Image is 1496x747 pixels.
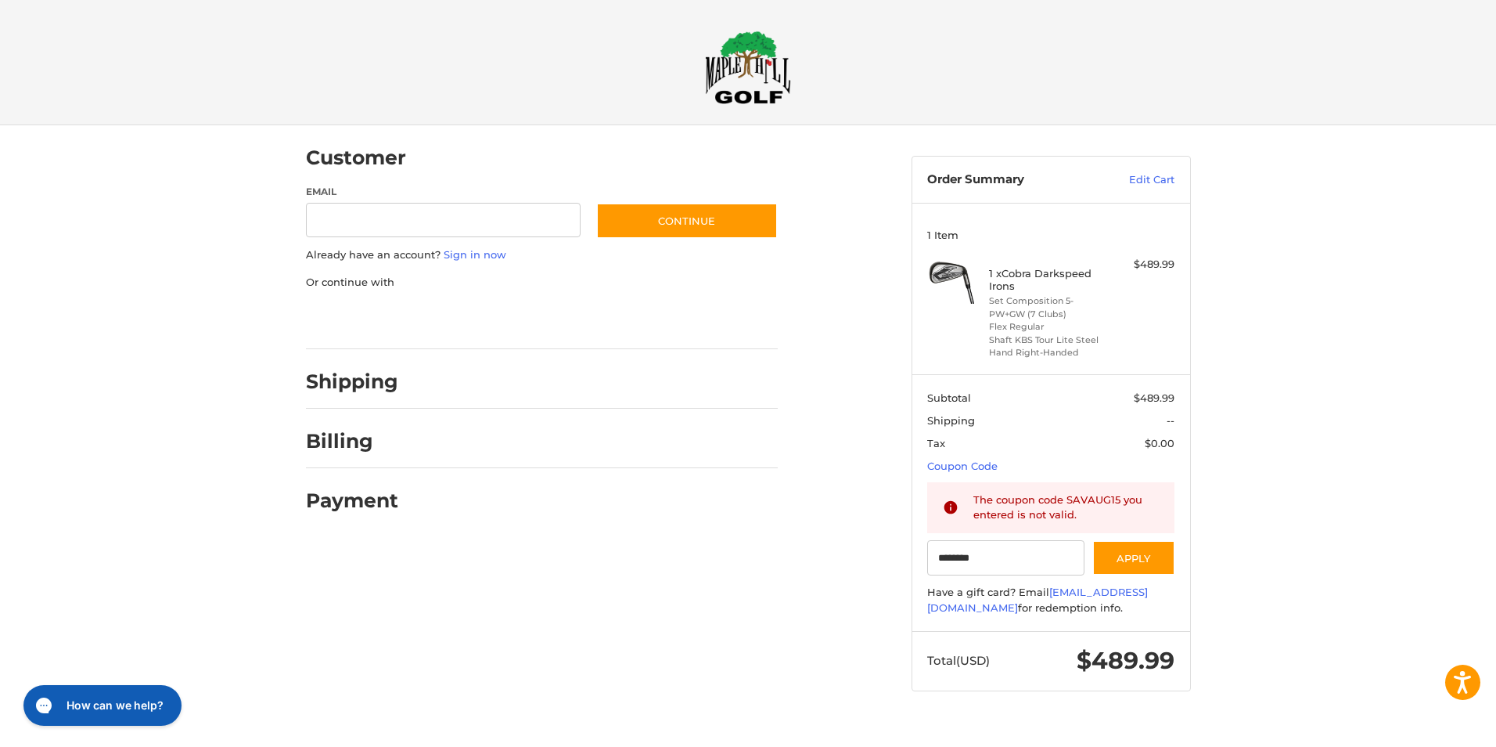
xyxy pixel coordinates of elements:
div: $489.99 [1113,257,1174,272]
li: Hand Right-Handed [989,346,1109,359]
span: Shipping [927,414,975,427]
span: $0.00 [1145,437,1174,449]
span: Subtotal [927,392,971,404]
iframe: PayPal-paypal [300,305,418,334]
iframe: PayPal-venmo [566,305,683,334]
div: The coupon code SAVAUG15 you entered is not valid. [973,493,1160,523]
iframe: PayPal-paylater [433,305,551,334]
li: Flex Regular [989,320,1109,334]
a: Edit Cart [1095,172,1174,188]
iframe: Google Customer Reviews [1367,705,1496,747]
span: Tax [927,437,945,449]
h3: 1 Item [927,229,1174,241]
a: [EMAIL_ADDRESS][DOMAIN_NAME] [927,586,1148,614]
h3: Order Summary [927,172,1095,188]
a: Sign in now [444,248,506,261]
span: $489.99 [1077,646,1174,675]
input: Gift Certificate or Coupon Code [927,540,1084,576]
span: $489.99 [1134,392,1174,404]
button: Apply [1092,540,1175,576]
iframe: Gorgias live chat messenger [16,680,186,731]
h2: Shipping [306,370,398,394]
a: Coupon Code [927,460,998,472]
h2: Customer [306,146,406,170]
li: Shaft KBS Tour Lite Steel [989,334,1109,347]
h4: 1 x Cobra Darkspeed Irons [989,267,1109,293]
button: Continue [596,203,778,239]
span: -- [1167,414,1174,427]
p: Already have an account? [306,247,778,263]
p: Or continue with [306,275,778,290]
h2: Billing [306,429,397,453]
div: Have a gift card? Email for redemption info. [927,585,1174,615]
span: Total (USD) [927,653,990,668]
h2: Payment [306,489,398,513]
label: Email [306,185,581,199]
img: Maple Hill Golf [705,31,791,104]
li: Set Composition 5-PW+GW (7 Clubs) [989,294,1109,320]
